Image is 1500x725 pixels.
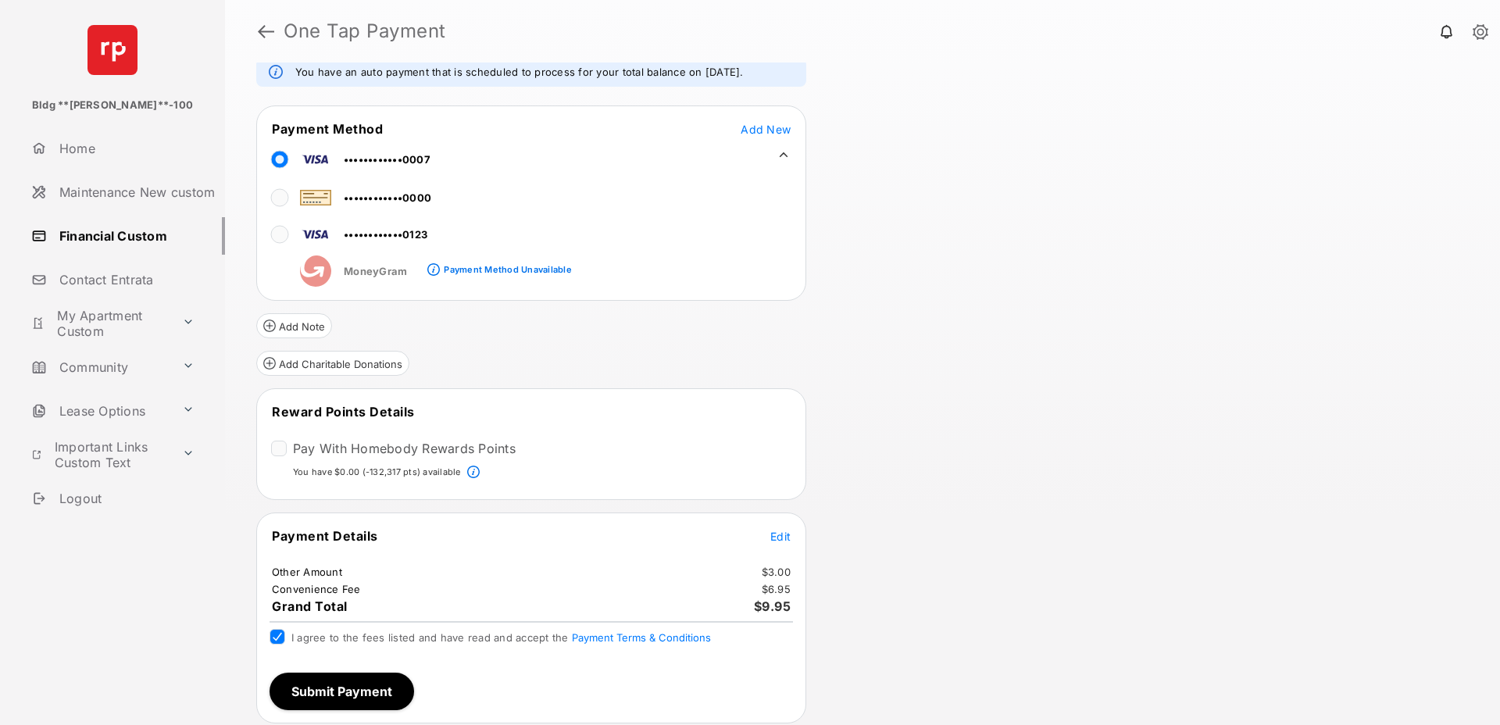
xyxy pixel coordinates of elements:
[25,480,225,517] a: Logout
[344,191,431,204] span: ••••••••••••0000
[25,130,225,167] a: Home
[344,228,427,241] span: ••••••••••••0123
[770,528,791,544] button: Edit
[256,351,409,376] button: Add Charitable Donations
[25,348,176,386] a: Community
[284,22,446,41] strong: One Tap Payment
[272,528,378,544] span: Payment Details
[25,305,176,342] a: My Apartment Custom
[270,673,414,710] button: Submit Payment
[572,631,711,644] button: I agree to the fees listed and have read and accept the
[293,466,461,479] p: You have $0.00 (-132,317 pts) available
[25,392,176,430] a: Lease Options
[271,565,343,579] td: Other Amount
[440,252,571,278] a: Payment Method Unavailable
[25,173,225,211] a: Maintenance New custom
[271,582,362,596] td: Convenience Fee
[444,264,571,275] div: Payment Method Unavailable
[295,65,744,80] em: You have an auto payment that is scheduled to process for your total balance on [DATE].
[272,598,348,614] span: Grand Total
[741,121,791,137] button: Add New
[256,313,332,338] button: Add Note
[344,153,430,166] span: ••••••••••••0007
[291,631,711,644] span: I agree to the fees listed and have read and accept the
[741,123,791,136] span: Add New
[32,98,193,113] p: Bldg **[PERSON_NAME]**-100
[344,265,407,277] span: MoneyGram
[272,404,415,420] span: Reward Points Details
[25,436,176,473] a: Important Links Custom Text
[770,530,791,543] span: Edit
[87,25,137,75] img: svg+xml;base64,PHN2ZyB4bWxucz0iaHR0cDovL3d3dy53My5vcmcvMjAwMC9zdmciIHdpZHRoPSI2NCIgaGVpZ2h0PSI2NC...
[754,598,791,614] span: $9.95
[293,441,516,456] label: Pay With Homebody Rewards Points
[761,582,791,596] td: $6.95
[25,261,225,298] a: Contact Entrata
[272,121,383,137] span: Payment Method
[761,565,791,579] td: $3.00
[25,217,225,255] a: Financial Custom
